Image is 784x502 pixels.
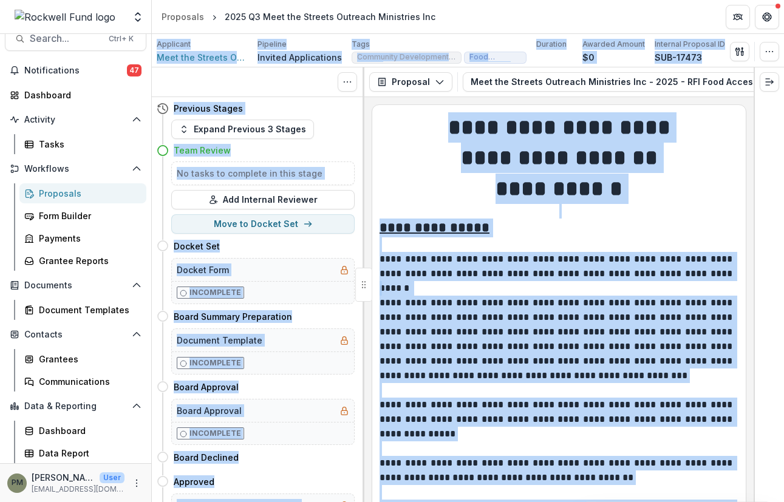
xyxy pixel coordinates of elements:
[24,164,127,174] span: Workflows
[755,5,779,29] button: Get Help
[171,190,355,209] button: Add Internal Reviewer
[19,206,146,226] a: Form Builder
[39,187,137,200] div: Proposals
[5,27,146,51] button: Search...
[12,479,23,487] div: Patrick Moreno-Covington
[106,32,136,46] div: Ctrl + K
[19,251,146,271] a: Grantee Reports
[174,310,292,323] h4: Board Summary Preparation
[5,396,146,416] button: Open Data & Reporting
[129,476,144,490] button: More
[189,287,241,298] p: Incomplete
[352,39,370,50] p: Tags
[24,89,137,101] div: Dashboard
[189,428,241,439] p: Incomplete
[129,5,146,29] button: Open entity switcher
[5,110,146,129] button: Open Activity
[177,404,242,417] h5: Board Approval
[174,451,239,464] h4: Board Declined
[24,66,127,76] span: Notifications
[655,51,702,64] p: SUB-17473
[39,375,137,388] div: Communications
[174,102,243,115] h4: Previous Stages
[338,72,357,92] button: Toggle View Cancelled Tasks
[225,10,435,23] div: 2025 Q3 Meet the Streets Outreach Ministries Inc
[5,276,146,295] button: Open Documents
[157,39,191,50] p: Applicant
[536,39,567,50] p: Duration
[39,254,137,267] div: Grantee Reports
[174,475,214,488] h4: Approved
[174,240,220,253] h4: Docket Set
[15,10,115,24] img: Rockwell Fund logo
[157,51,248,64] a: Meet the Streets Outreach Ministries Inc
[19,183,146,203] a: Proposals
[39,424,137,437] div: Dashboard
[19,421,146,441] a: Dashboard
[174,381,239,393] h4: Board Approval
[39,232,137,245] div: Payments
[5,61,146,80] button: Notifications47
[177,167,349,180] h5: No tasks to complete in this stage
[32,471,95,484] p: [PERSON_NAME][GEOGRAPHIC_DATA]
[5,85,146,105] a: Dashboard
[30,33,101,44] span: Search...
[157,8,440,25] nav: breadcrumb
[726,5,750,29] button: Partners
[100,472,124,483] p: User
[24,115,127,125] span: Activity
[760,72,779,92] button: Expand right
[39,353,137,365] div: Grantees
[19,443,146,463] a: Data Report
[24,401,127,412] span: Data & Reporting
[171,214,355,234] button: Move to Docket Set
[189,358,241,368] p: Incomplete
[357,53,456,61] span: Community Development Docket
[582,39,645,50] p: Awarded Amount
[19,134,146,154] a: Tasks
[39,138,137,151] div: Tasks
[582,51,595,64] p: $0
[19,228,146,248] a: Payments
[469,53,521,61] span: Food Distribution
[39,304,137,316] div: Document Templates
[19,300,146,320] a: Document Templates
[162,10,204,23] div: Proposals
[5,325,146,344] button: Open Contacts
[655,39,725,50] p: Internal Proposal ID
[257,51,342,64] p: Invited Applications
[369,72,452,92] button: Proposal
[39,447,137,460] div: Data Report
[24,280,127,291] span: Documents
[171,120,314,139] button: Expand Previous 3 Stages
[177,263,229,276] h5: Docket Form
[157,8,209,25] a: Proposals
[127,64,141,76] span: 47
[24,330,127,340] span: Contacts
[39,209,137,222] div: Form Builder
[32,484,124,495] p: [EMAIL_ADDRESS][DOMAIN_NAME]
[19,371,146,392] a: Communications
[177,334,262,347] h5: Document Template
[174,144,231,157] h4: Team Review
[5,159,146,178] button: Open Workflows
[19,349,146,369] a: Grantees
[257,39,287,50] p: Pipeline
